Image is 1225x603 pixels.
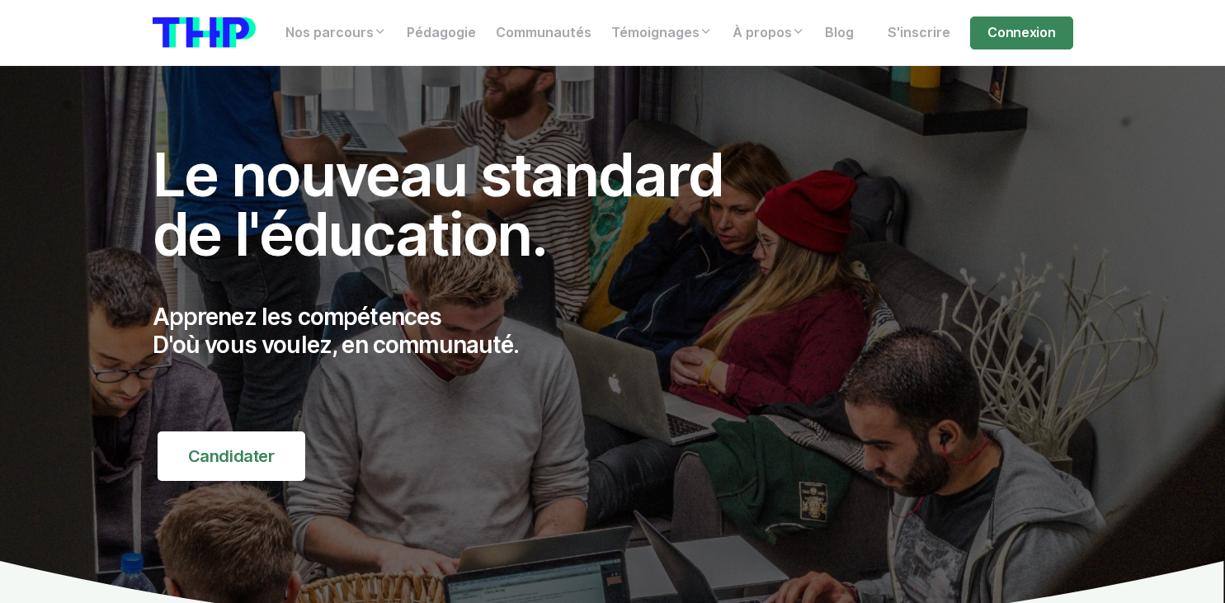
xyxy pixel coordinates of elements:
a: Candidater [158,431,305,481]
img: logo [153,17,256,48]
a: Connexion [970,16,1072,49]
h1: Le nouveau standard de l'éducation. [153,145,760,264]
a: Communautés [486,16,601,49]
a: Témoignages [601,16,723,49]
a: Pédagogie [397,16,486,49]
a: S'inscrire [878,16,960,49]
a: Blog [815,16,864,49]
a: Nos parcours [276,16,397,49]
p: Apprenez les compétences D'où vous voulez, en communauté. [153,304,760,359]
a: À propos [723,16,815,49]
